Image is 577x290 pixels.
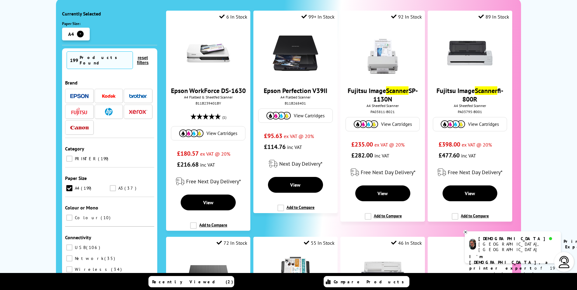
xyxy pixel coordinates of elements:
span: inc VAT [461,153,476,159]
a: View [443,185,498,201]
label: Add to Compare [365,213,402,225]
span: ex VAT @ 20% [200,151,230,157]
div: PA03811-B021 [345,109,420,114]
a: View Cartridges [174,129,242,137]
span: Wireless [73,267,110,272]
span: £282.00 [351,151,373,159]
span: (1) [222,112,226,123]
span: View Cartridges [468,121,499,127]
span: A4 Flatbed Scanner [256,95,335,99]
span: £216.68 [177,161,199,168]
img: Canon [70,126,89,130]
span: Next Day Delivery* [279,160,322,167]
label: Add to Compare [277,205,315,216]
a: Recently Viewed (2) [148,276,234,287]
span: View Cartridges [294,113,325,119]
span: ex VAT @ 20% [284,133,314,139]
label: Add to Compare [452,213,489,225]
span: PRINTER [73,156,97,161]
span: View [203,199,214,205]
span: 35 [104,256,116,261]
img: chris-livechat.png [469,239,476,250]
a: Epson WorkForce DS-1630 [171,86,246,95]
input: Wireless 34 [66,266,72,272]
a: Fujitsu ImageScannerfi-800R [436,86,503,103]
a: View [355,185,410,201]
span: Colour [73,215,100,220]
span: 199 [98,156,110,161]
span: £235.00 [351,140,373,148]
div: Currently Selected [62,11,157,17]
img: DS-1630-front-small.jpg [186,30,231,76]
mark: Scanner [475,86,497,95]
span: 199 [70,57,78,63]
span: Compare Products [334,279,407,285]
mark: Scanner [386,86,408,95]
span: Paper Size : [62,21,109,26]
span: Network [73,256,104,261]
span: View [290,182,301,188]
div: B11B268401 [258,101,333,105]
span: Category [65,146,84,152]
span: £398.00 [439,140,460,148]
span: 199 [81,185,93,191]
button: ✕ [77,31,84,37]
a: View Cartridges [436,120,504,128]
a: Epson Perfection V39II [264,86,327,95]
a: Compare Products [324,276,409,287]
span: USB [73,245,85,250]
img: Cartridges [354,120,378,128]
div: modal_delivery [169,173,247,190]
a: Fujitsu ImageScannerSP-1130N [348,86,418,103]
img: Brother [129,94,147,98]
img: Fujitsu-Front-Small.jpg [447,30,493,76]
img: Cartridges [266,112,291,119]
a: View [181,195,236,210]
span: A4 Sheetfed Scanner [343,103,422,108]
img: Kodak [100,94,118,98]
div: 6 In Stock [219,14,247,20]
span: A4 [68,31,74,37]
button: reset filters [133,55,153,65]
input: USB 106 [66,244,72,250]
span: Paper Size [65,175,87,181]
label: Add to Compare [190,222,227,234]
img: user-headset-light.svg [558,256,570,268]
span: ex VAT @ 20% [462,142,492,148]
span: ex VAT @ 20% [374,142,405,148]
span: Connectivity [65,234,91,240]
b: I'm [DEMOGRAPHIC_DATA], a printer expert [469,254,550,271]
input: A3 37 [110,185,116,191]
img: Epson [70,94,89,98]
div: Products Found [80,55,130,66]
span: View Cartridges [207,130,237,136]
div: 46 In Stock [391,240,422,246]
input: Colour 10 [66,215,72,221]
span: inc VAT [200,162,215,168]
span: Brand [65,80,78,86]
img: HP [105,108,113,116]
div: 89 In Stock [478,14,509,20]
span: A4 Sheetfed Scanner [431,103,509,108]
span: 10 [101,215,112,220]
span: Colour or Mono [65,205,98,211]
img: Cartridges [441,120,465,128]
div: [GEOGRAPHIC_DATA], [GEOGRAPHIC_DATA] [478,241,556,252]
div: modal_delivery [343,164,422,181]
a: View Cartridges [349,120,417,128]
span: View Cartridges [381,121,412,127]
div: 55 In Stock [304,240,335,246]
span: View [377,190,388,196]
span: £114.76 [264,143,286,151]
img: Fujitsu [71,108,87,116]
span: Free Next Day Delivery* [186,178,241,185]
div: 72 In Stock [217,240,247,246]
span: £180.57 [177,150,199,157]
span: 106 [86,245,102,250]
span: View [465,190,475,196]
div: 92 In Stock [391,14,422,20]
img: Epson-V39II-Front-Main-Small.jpg [273,30,318,76]
div: modal_delivery [431,164,509,181]
div: [DEMOGRAPHIC_DATA] [478,236,556,241]
div: modal_delivery [256,155,335,172]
